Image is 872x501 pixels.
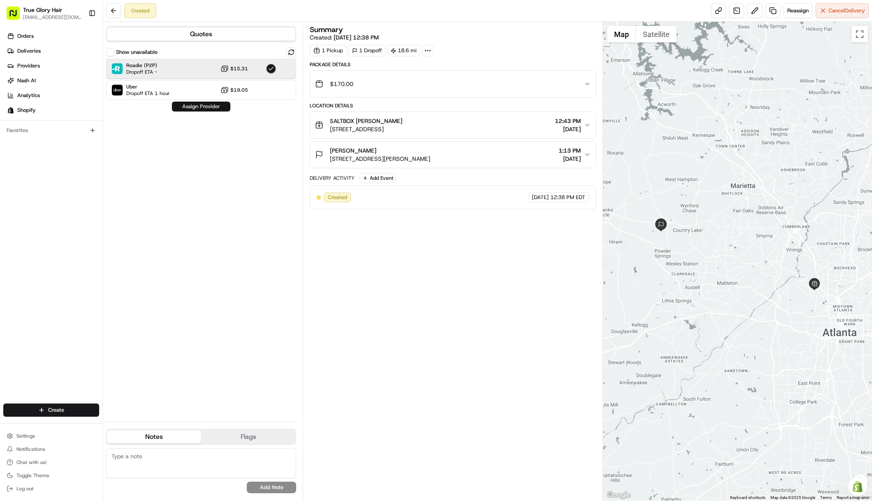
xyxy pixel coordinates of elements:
span: 12:43 PM [555,117,581,125]
span: Cancel Delivery [828,7,865,14]
span: Pylon [82,139,100,146]
span: Dropoff ETA 1 hour [126,90,170,97]
span: Created: [310,33,379,42]
button: Settings [3,430,99,442]
a: 💻API Documentation [66,116,135,131]
button: SALTBOX [PERSON_NAME][STREET_ADDRESS]12:43 PM[DATE] [310,112,595,138]
span: Analytics [17,92,40,99]
button: $15.31 [220,65,248,73]
span: Created [328,194,347,201]
label: Show unavailable [116,49,158,56]
p: Welcome 👋 [8,33,150,46]
span: Settings [16,433,35,439]
span: $170.00 [330,80,353,88]
span: Providers [17,62,40,70]
img: Shopify logo [7,107,14,114]
img: Uber [112,85,123,95]
span: Notifications [16,446,45,452]
span: API Documentation [78,119,132,128]
button: Map camera controls [851,474,868,491]
a: Report a map error [837,495,870,500]
a: Powered byPylon [58,139,100,146]
span: $19.05 [230,87,248,93]
button: Assign Provider [172,102,230,111]
button: Toggle Theme [3,470,99,481]
button: Keyboard shortcuts [730,495,765,501]
input: Clear [21,53,136,62]
div: We're available if you need us! [28,87,104,93]
a: Open this area in Google Maps (opens a new window) [605,490,632,501]
a: Terms [820,495,832,500]
span: Nash AI [17,77,36,84]
div: 1 Pickup [310,45,347,56]
button: Show street map [607,26,636,42]
div: 💻 [70,120,76,127]
button: Reassign [784,3,812,18]
button: True Glory Hair[EMAIL_ADDRESS][DOMAIN_NAME] [3,3,85,23]
span: [DATE] [532,194,549,201]
div: Favorites [3,124,99,137]
a: Providers [3,59,102,72]
span: Map data ©2025 Google [770,495,815,500]
button: CancelDelivery [816,3,869,18]
span: [DATE] [559,155,581,163]
img: Roadie (P2P) [112,63,123,74]
button: [PERSON_NAME][STREET_ADDRESS][PERSON_NAME]1:13 PM[DATE] [310,141,595,168]
button: Notes [107,430,201,443]
span: [STREET_ADDRESS] [330,125,402,133]
span: Knowledge Base [16,119,63,128]
a: Analytics [3,89,102,102]
img: Nash [8,8,25,25]
button: Toggle fullscreen view [851,26,868,42]
span: Reassign [787,7,809,14]
a: Shopify [3,104,102,117]
span: 1:13 PM [559,146,581,155]
button: Chat with us! [3,457,99,468]
span: Uber [126,83,170,90]
span: Toggle Theme [16,472,49,479]
a: Orders [3,30,102,43]
button: Add Event [359,173,396,183]
span: [DATE] [555,125,581,133]
div: 1 Dropoff [348,45,385,56]
span: Orders [17,32,34,40]
span: Shopify [17,107,36,114]
span: Log out [16,485,33,492]
span: Roadie (P2P) [126,62,157,69]
span: Deliveries [17,47,41,55]
div: Package Details [310,61,596,68]
span: 12:38 PM EDT [550,194,585,201]
button: Quotes [107,28,295,41]
button: $19.05 [220,86,248,94]
span: [DATE] 12:38 PM [334,34,379,41]
button: Create [3,404,99,417]
span: Chat with us! [16,459,46,466]
button: True Glory Hair [23,6,62,14]
span: SALTBOX [PERSON_NAME] [330,117,402,125]
div: 📗 [8,120,15,127]
span: [PERSON_NAME] [330,146,376,155]
button: Flags [201,430,295,443]
img: 1736555255976-a54dd68f-1ca7-489b-9aae-adbdc363a1c4 [8,79,23,93]
img: Google [605,490,632,501]
div: 18.6 mi [387,45,420,56]
a: 📗Knowledge Base [5,116,66,131]
button: [EMAIL_ADDRESS][DOMAIN_NAME] [23,14,82,21]
span: $15.31 [230,65,248,72]
span: Create [48,406,64,414]
a: Deliveries [3,44,102,58]
span: [STREET_ADDRESS][PERSON_NAME] [330,155,430,163]
button: Start new chat [140,81,150,91]
button: Log out [3,483,99,494]
div: Start new chat [28,79,135,87]
button: $170.00 [310,71,595,97]
div: Location Details [310,102,596,109]
div: Delivery Activity [310,175,355,181]
span: Dropoff ETA - [126,69,157,75]
button: Show satellite imagery [636,26,677,42]
a: Nash AI [3,74,102,87]
button: Notifications [3,443,99,455]
h3: Summary [310,26,343,33]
